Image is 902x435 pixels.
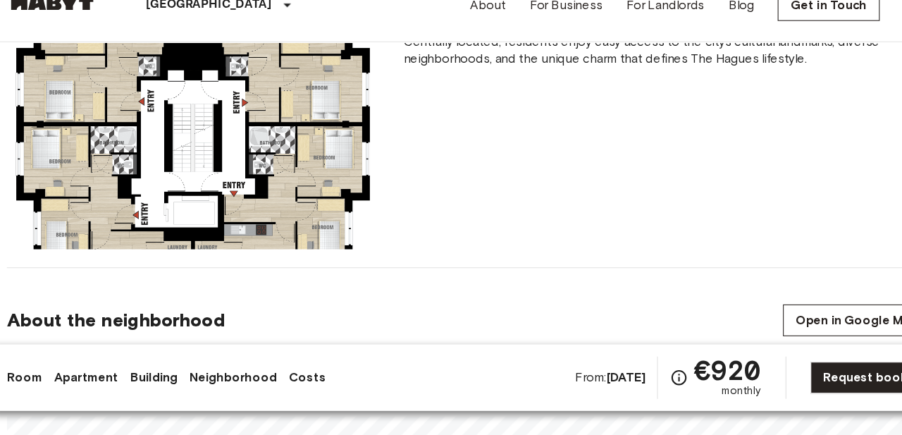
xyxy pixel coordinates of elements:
[741,313,885,343] a: Open in Google Maps
[187,373,268,390] a: Neighborhood
[736,19,831,49] a: Get in Touch
[505,25,572,42] a: For Business
[449,25,482,42] a: About
[17,317,220,338] span: About the neighborhood
[546,374,612,389] span: From:
[17,373,50,390] a: Room
[61,373,121,390] a: Apartment
[657,362,720,387] span: €920
[635,373,652,390] svg: Check cost overview for full price breakdown. Please note that discounts apply to new joiners onl...
[132,373,175,390] a: Building
[147,25,264,42] p: [GEOGRAPHIC_DATA]
[766,367,885,396] a: Request booking
[17,25,101,39] img: Habyt
[690,25,714,42] a: Blog
[576,374,612,388] b: [DATE]
[853,25,885,42] a: Log in
[684,387,720,401] span: monthly
[17,30,364,262] img: Placeholder image
[280,373,314,390] a: Costs
[595,25,667,42] a: For Landlords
